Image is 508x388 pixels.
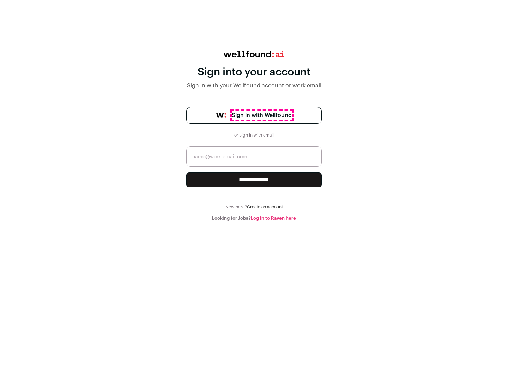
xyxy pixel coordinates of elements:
[186,107,322,124] a: Sign in with Wellfound
[186,66,322,79] div: Sign into your account
[186,146,322,167] input: name@work-email.com
[216,113,226,118] img: wellfound-symbol-flush-black-fb3c872781a75f747ccb3a119075da62bfe97bd399995f84a933054e44a575c4.png
[247,205,283,209] a: Create an account
[186,81,322,90] div: Sign in with your Wellfound account or work email
[186,216,322,221] div: Looking for Jobs?
[232,111,292,120] span: Sign in with Wellfound
[251,216,296,220] a: Log in to Raven here
[224,51,284,57] img: wellfound:ai
[186,204,322,210] div: New here?
[231,132,277,138] div: or sign in with email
